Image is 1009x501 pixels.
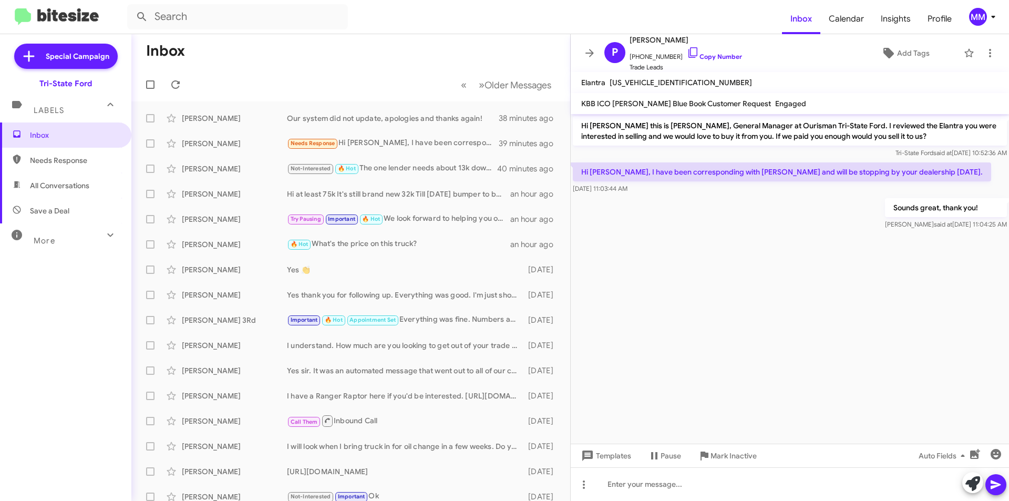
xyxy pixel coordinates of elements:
div: [DATE] [523,416,562,426]
div: [DATE] [523,264,562,275]
span: P [612,44,618,61]
p: Hi [PERSON_NAME] this is [PERSON_NAME], General Manager at Ourisman Tri-State Ford. I reviewed th... [573,116,1007,146]
div: We look forward to helping you out. Just let us know [287,213,510,225]
span: » [479,78,485,91]
span: 🔥 Hot [325,316,343,323]
div: Our system did not update, apologies and thanks again! [287,113,499,124]
div: [PERSON_NAME] [182,416,287,426]
span: [US_VEHICLE_IDENTIFICATION_NUMBER] [610,78,752,87]
div: [PERSON_NAME] [182,113,287,124]
a: Copy Number [687,53,742,60]
span: said at [933,149,952,157]
div: [PERSON_NAME] [182,189,287,199]
span: Labels [34,106,64,115]
div: [DATE] [523,315,562,325]
button: Auto Fields [910,446,977,465]
span: Important [291,316,318,323]
a: Calendar [820,4,872,34]
h1: Inbox [146,43,185,59]
span: [DATE] 11:03:44 AM [573,185,627,192]
div: [PERSON_NAME] [182,239,287,250]
span: Mark Inactive [711,446,757,465]
span: Appointment Set [349,316,396,323]
a: Special Campaign [14,44,118,69]
button: Mark Inactive [689,446,765,465]
div: [PERSON_NAME] [182,340,287,351]
div: [URL][DOMAIN_NAME] [287,466,523,477]
div: [DATE] [523,466,562,477]
span: said at [934,220,952,228]
div: 39 minutes ago [499,138,562,149]
span: Templates [579,446,631,465]
div: MM [969,8,987,26]
div: 40 minutes ago [499,163,562,174]
span: KBB ICO [PERSON_NAME] Blue Book Customer Request [581,99,771,108]
span: 🔥 Hot [362,216,380,222]
a: Profile [919,4,960,34]
span: Important [338,493,365,500]
div: [DATE] [523,340,562,351]
span: [PERSON_NAME] [DATE] 11:04:25 AM [885,220,1007,228]
span: Engaged [775,99,806,108]
div: Hi [PERSON_NAME], I have been corresponding with [PERSON_NAME] and will be stopping by your deale... [287,137,499,149]
div: [PERSON_NAME] [182,391,287,401]
div: an hour ago [510,239,562,250]
div: an hour ago [510,189,562,199]
span: Auto Fields [919,446,969,465]
div: Yes sir. It was an automated message that went out to all of our customers in our database. [287,365,523,376]
div: Inbound Call [287,414,523,427]
span: Not-Interested [291,493,331,500]
div: [DATE] [523,290,562,300]
div: [PERSON_NAME] [182,365,287,376]
div: [PERSON_NAME] [182,214,287,224]
div: I have a Ranger Raptor here if you'd be interested. [URL][DOMAIN_NAME] [287,391,523,401]
div: I will look when I bring truck in for oil change in a few weeks. Do you have any oil change coupo... [287,441,523,452]
span: 🔥 Hot [338,165,356,172]
span: Save a Deal [30,206,69,216]
div: 38 minutes ago [499,113,562,124]
a: Insights [872,4,919,34]
div: Yes thank you for following up. Everything was good. I'm just shopping around a little. [287,290,523,300]
p: Hi [PERSON_NAME], I have been corresponding with [PERSON_NAME] and will be stopping by your deale... [573,162,991,181]
nav: Page navigation example [455,74,558,96]
div: [PERSON_NAME] [182,163,287,174]
span: [PHONE_NUMBER] [630,46,742,62]
div: [DATE] [523,391,562,401]
div: [PERSON_NAME] [182,441,287,452]
p: Sounds great, thank you! [885,198,1007,217]
span: Needs Response [30,155,119,166]
button: Pause [640,446,689,465]
span: Special Campaign [46,51,109,62]
span: Older Messages [485,79,551,91]
div: [DATE] [523,441,562,452]
span: [PERSON_NAME] [630,34,742,46]
button: Add Tags [851,44,959,63]
button: Templates [571,446,640,465]
div: Tri-State Ford [39,78,92,89]
div: [PERSON_NAME] [182,138,287,149]
div: Everything was fine. Numbers are the issue. My trade has alot of negative equity. [287,314,523,326]
input: Search [127,4,348,29]
span: Pause [661,446,681,465]
span: Add Tags [897,44,930,63]
div: What's the price on this truck? [287,238,510,250]
span: Not-Interested [291,165,331,172]
div: [PERSON_NAME] [182,290,287,300]
a: Inbox [782,4,820,34]
div: I understand. How much are you looking to get out of your trade in? I can see if we can put a num... [287,340,523,351]
div: The one lender needs about 13k down with the negative equity to purchase the 2019 [287,162,499,175]
span: All Conversations [30,180,89,191]
div: an hour ago [510,214,562,224]
span: Needs Response [291,140,335,147]
span: Inbox [30,130,119,140]
span: Important [328,216,355,222]
div: Hi at least 75k It's still brand new 32k Till [DATE] bumper to bumper warranty [287,189,510,199]
div: [PERSON_NAME] [182,466,287,477]
div: [PERSON_NAME] 3Rd [182,315,287,325]
span: Trade Leads [630,62,742,73]
span: 🔥 Hot [291,241,308,248]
